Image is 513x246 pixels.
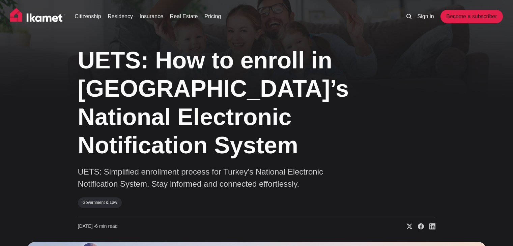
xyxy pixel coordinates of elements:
[424,223,435,230] a: Share on Linkedin
[401,223,412,230] a: Share on X
[412,223,424,230] a: Share on Facebook
[440,10,503,23] a: Become a subscriber
[78,166,348,190] p: UETS: Simplified enrollment process for Turkey's National Electronic Notification System. Stay in...
[140,12,163,21] a: Insurance
[78,223,95,229] span: [DATE] ∙
[10,8,65,25] img: Ikamet home
[418,12,434,21] a: Sign in
[78,223,118,230] time: 6 min read
[75,12,101,21] a: Citizenship
[78,197,122,208] a: Government & Law
[78,46,368,159] h1: UETS: How to enroll in [GEOGRAPHIC_DATA]’s National Electronic Notification System
[108,12,133,21] a: Residency
[204,12,221,21] a: Pricing
[170,12,198,21] a: Real Estate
